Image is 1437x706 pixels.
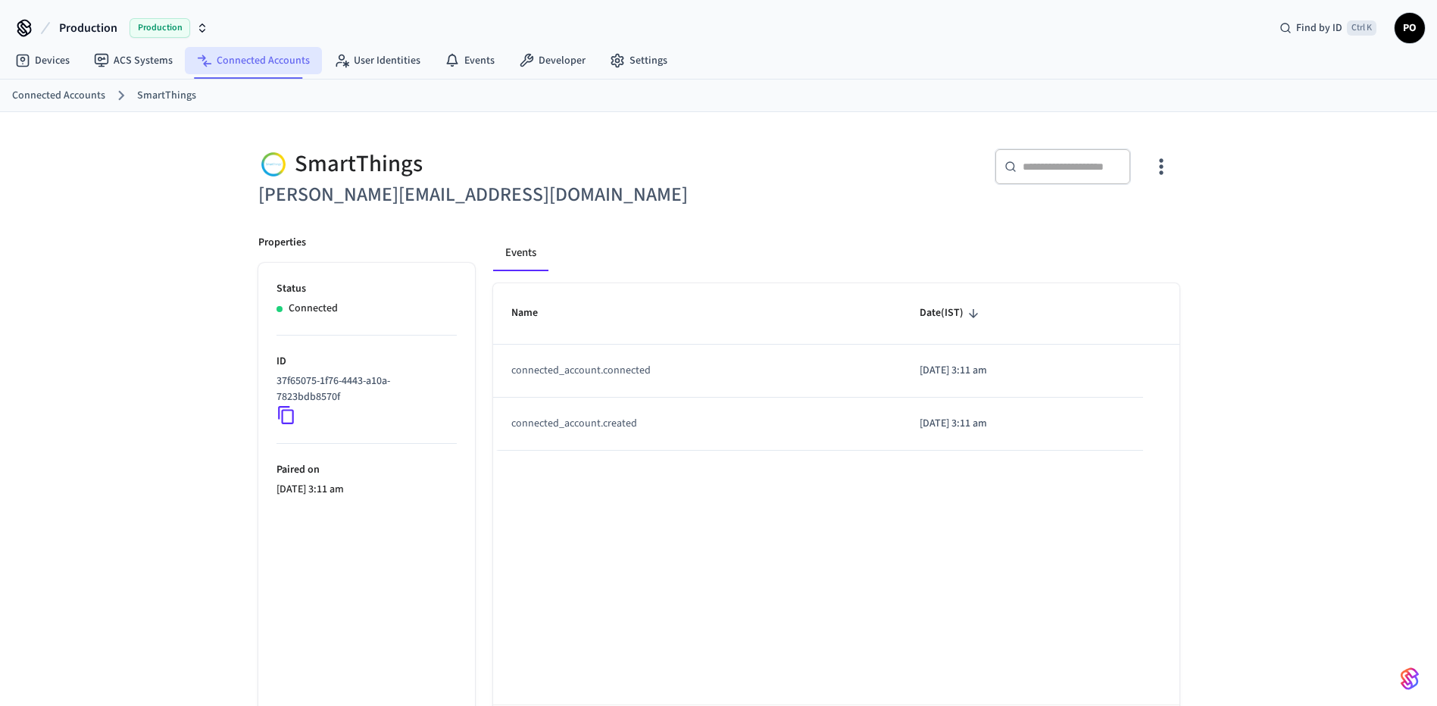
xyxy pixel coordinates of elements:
span: Production [130,18,190,38]
div: connected account tabs [493,235,1179,271]
img: SeamLogoGradient.69752ec5.svg [1401,667,1419,691]
a: SmartThings [137,88,196,104]
p: Paired on [276,462,457,478]
img: Smartthings Logo, Square [258,148,289,180]
a: Connected Accounts [12,88,105,104]
td: connected_account.created [493,398,901,451]
a: Events [433,47,507,74]
p: Properties [258,235,306,251]
span: Name [511,301,558,325]
button: Events [493,235,548,271]
span: Date(IST) [920,301,983,325]
h6: [PERSON_NAME][EMAIL_ADDRESS][DOMAIN_NAME] [258,180,710,211]
table: sticky table [493,283,1179,450]
span: Find by ID [1296,20,1342,36]
span: Production [59,19,117,37]
div: Find by IDCtrl K [1267,14,1389,42]
div: SmartThings [258,148,710,180]
p: [DATE] 3:11 am [920,416,1125,432]
p: [DATE] 3:11 am [276,482,457,498]
a: Devices [3,47,82,74]
p: Status [276,281,457,297]
a: ACS Systems [82,47,185,74]
a: User Identities [322,47,433,74]
a: Settings [598,47,679,74]
button: PO [1395,13,1425,43]
a: Developer [507,47,598,74]
p: ID [276,354,457,370]
span: Ctrl K [1347,20,1376,36]
p: 37f65075-1f76-4443-a10a-7823bdb8570f [276,373,451,405]
td: connected_account.connected [493,345,901,398]
p: Connected [289,301,338,317]
a: Connected Accounts [185,47,322,74]
span: PO [1396,14,1423,42]
p: [DATE] 3:11 am [920,363,1125,379]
